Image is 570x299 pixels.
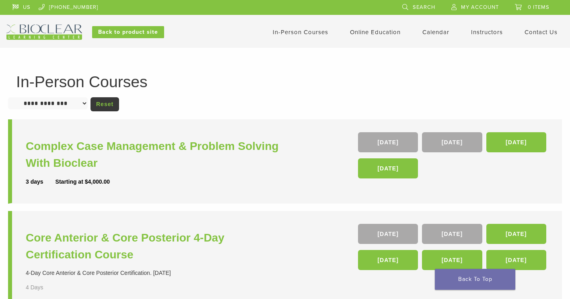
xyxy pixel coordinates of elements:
h1: In-Person Courses [16,74,554,90]
div: 4 Days [26,283,65,292]
a: [URL][DOMAIN_NAME] [13,216,87,224]
a: [DATE] [358,132,418,152]
a: [DATE] [358,224,418,244]
a: [DATE] [422,250,482,270]
a: Instructors [471,29,503,36]
em: *Note: Free HeatSync Mini offer is only valid with the purchase of and attendance at a BT Course.... [13,84,156,190]
a: In-Person Courses [273,29,328,36]
b: September Promotion! [13,4,87,12]
a: Contact Us [525,29,558,36]
a: Online Education [350,29,401,36]
div: , , , , , [358,224,548,274]
a: [DATE] [486,224,546,244]
a: [DATE] [422,224,482,244]
p: Visit our promotions page: [13,201,166,225]
a: [DATE] [358,250,418,270]
a: [DATE] [358,158,418,178]
a: [DATE] [486,250,546,270]
div: 4-Day Core Anterior & Core Posterior Certification. [DATE] [26,269,287,277]
p: Use code: 1HSE25 when you register at: [13,24,166,72]
p: Valid [DATE]–[DATE]. [13,2,166,14]
span: 0 items [528,4,549,10]
span: My Account [461,4,499,10]
a: [DATE] [486,132,546,152]
a: Back To Top [435,269,515,290]
span: Search [413,4,435,10]
a: [DATE] [422,132,482,152]
strong: Get A Free* HeatSync Mini when you register for any 2026 Black Triangle (BT) Course! [13,26,161,47]
div: , , , [358,132,548,182]
a: Core Anterior & Core Posterior 4-Day Certification Course [26,229,287,263]
a: Calendar [422,29,449,36]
